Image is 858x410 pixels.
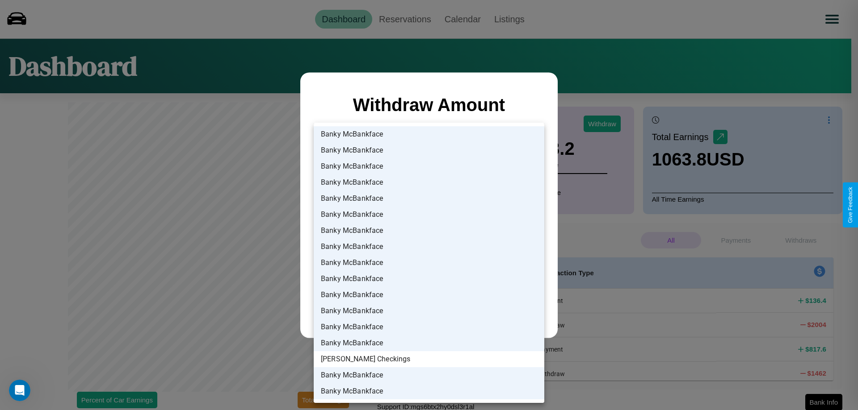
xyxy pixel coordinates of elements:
[314,207,544,223] li: Banky McBankface
[314,255,544,271] li: Banky McBankface
[314,319,544,335] li: Banky McBankface
[314,223,544,239] li: Banky McBankface
[314,142,544,158] li: Banky McBankface
[847,187,854,223] div: Give Feedback
[314,303,544,319] li: Banky McBankface
[314,351,544,367] li: [PERSON_NAME] Checkings
[314,383,544,399] li: Banky McBankface
[314,335,544,351] li: Banky McBankface
[314,367,544,383] li: Banky McBankface
[314,239,544,255] li: Banky McBankface
[314,126,544,142] li: Banky McBankface
[314,174,544,191] li: Banky McBankface
[314,191,544,207] li: Banky McBankface
[314,271,544,287] li: Banky McBankface
[314,287,544,303] li: Banky McBankface
[314,158,544,174] li: Banky McBankface
[9,380,30,401] iframe: Intercom live chat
